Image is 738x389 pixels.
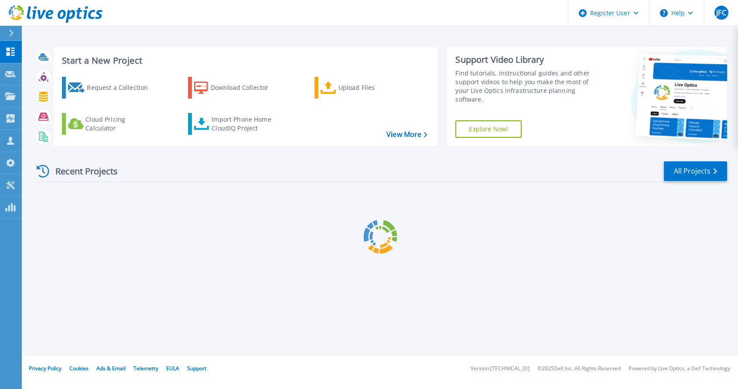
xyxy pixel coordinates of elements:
[338,79,408,96] div: Upload Files
[455,69,597,104] div: Find tutorials, instructional guides and other support videos to help you make the most of your L...
[386,130,427,139] a: View More
[62,113,159,135] a: Cloud Pricing Calculator
[314,77,412,99] a: Upload Files
[471,366,530,372] li: Version: [TECHNICAL_ID]
[537,366,621,372] li: © 2025 Dell Inc. All Rights Reserved
[29,365,61,372] a: Privacy Policy
[96,365,126,372] a: Ads & Email
[87,79,157,96] div: Request a Collection
[211,79,280,96] div: Download Collector
[166,365,179,372] a: EULA
[455,120,522,138] a: Explore Now!
[664,161,727,181] a: All Projects
[62,56,427,65] h3: Start a New Project
[188,77,285,99] a: Download Collector
[62,77,159,99] a: Request a Collection
[34,160,130,182] div: Recent Projects
[85,115,155,133] div: Cloud Pricing Calculator
[133,365,158,372] a: Telemetry
[455,54,597,65] div: Support Video Library
[187,365,206,372] a: Support
[69,365,89,372] a: Cookies
[629,366,730,372] li: Powered by Live Optics, a Dell Technology
[716,9,726,16] span: JFC
[212,115,280,133] div: Import Phone Home CloudIQ Project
